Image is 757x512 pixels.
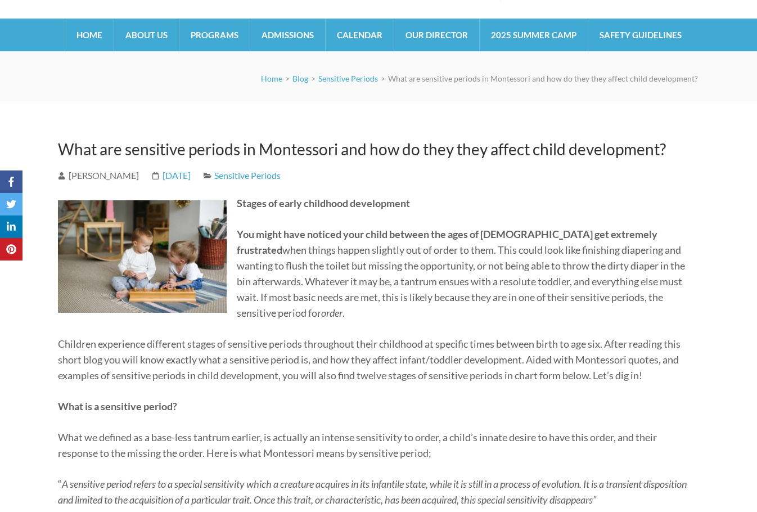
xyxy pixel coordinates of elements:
p: “ [58,476,691,507]
a: Programs [179,19,250,51]
span: > [311,74,316,83]
strong: Stages of early childhood development [237,197,410,209]
em: order [321,307,343,319]
span: > [285,74,290,83]
a: About Us [114,19,179,51]
a: Sensitive Periods [318,74,378,83]
p: What we defined as a base-less tantrum earlier, is actually an intense sensitivity to order, a ch... [58,429,691,461]
a: [PERSON_NAME] [58,170,139,181]
a: Blog [292,74,308,83]
p: Children experience different stages of sensitive periods throughout their childhood at specific ... [58,336,691,383]
a: Our Director [394,19,479,51]
a: Admissions [250,19,325,51]
em: A sensitive period refers to a special sensitivity which a creature acquires in its infantile sta... [58,478,687,506]
h1: What are sensitive periods in Montessori and how do they they affect child development? [58,138,691,160]
a: Calendar [326,19,394,51]
p: when things happen slightly out of order to them. This could look like finishing diapering and wa... [58,226,691,321]
span: > [381,74,385,83]
a: 2025 Summer Camp [480,19,588,51]
time: [DATE] [163,170,191,181]
strong: What is a sensitive period? [58,400,177,412]
strong: You might have noticed your child between the ages of [DEMOGRAPHIC_DATA] get extremely frustrated [237,228,657,256]
a: Home [261,74,282,83]
a: Sensitive Periods [214,170,281,181]
a: [DATE] [152,170,191,181]
a: Safety Guidelines [588,19,693,51]
a: Home [65,19,114,51]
